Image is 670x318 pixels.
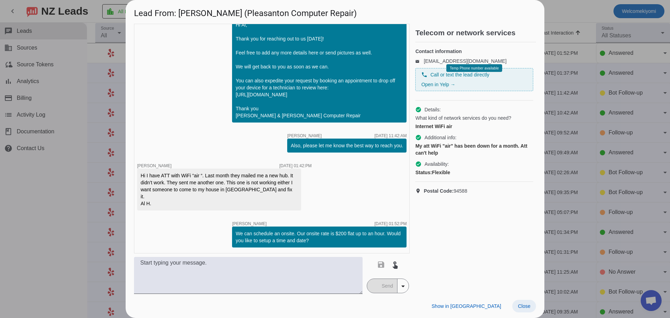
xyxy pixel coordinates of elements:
[236,21,403,119] div: Hi Al, Thank you for reaching out to us [DATE]! Feel free to add any more details here or send pi...
[415,59,424,63] mat-icon: email
[374,222,407,226] div: [DATE] 01:52:PM
[137,163,172,168] span: [PERSON_NAME]
[415,188,424,194] mat-icon: location_on
[430,71,489,78] span: Call or text the lead directly
[424,161,449,168] span: Availability:
[232,222,267,226] span: [PERSON_NAME]
[415,29,536,36] h2: Telecom or network services
[415,106,422,113] mat-icon: check_circle
[415,48,533,55] h4: Contact information
[421,72,427,78] mat-icon: phone
[415,170,432,175] strong: Status:
[424,134,456,141] span: Additional info:
[421,82,455,87] a: Open in Yelp →
[415,123,533,130] div: Internet WiFi air
[391,260,399,269] mat-icon: touch_app
[374,134,407,138] div: [DATE] 11:42:AM
[415,161,422,167] mat-icon: check_circle
[432,303,501,309] span: Show in [GEOGRAPHIC_DATA]
[424,188,454,194] strong: Postal Code:
[415,134,422,141] mat-icon: check_circle
[424,187,467,194] span: 94588
[236,230,403,244] div: We can schedule an onsite. Our onsite rate is $200 flat up to an hour. Would you like to setup a ...
[415,142,533,156] div: My att WiFi "air" has been down for a month. Att can't help
[424,106,441,113] span: Details:
[512,300,536,312] button: Close
[287,134,322,138] span: [PERSON_NAME]
[450,66,499,70] span: Temp Phone number available
[399,282,407,290] mat-icon: arrow_drop_down
[426,300,507,312] button: Show in [GEOGRAPHIC_DATA]
[518,303,530,309] span: Close
[415,169,533,176] div: Flexible
[424,58,506,64] a: [EMAIL_ADDRESS][DOMAIN_NAME]
[141,172,298,207] div: Hi I have ATT with WiFi “air “. Last month they mailed me a new hub. It didn’t work. They sent me...
[280,164,312,168] div: [DATE] 01:42:PM
[291,142,403,149] div: Also, please let me know the best way to reach you.​
[415,114,511,121] span: What kind of network services do you need?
